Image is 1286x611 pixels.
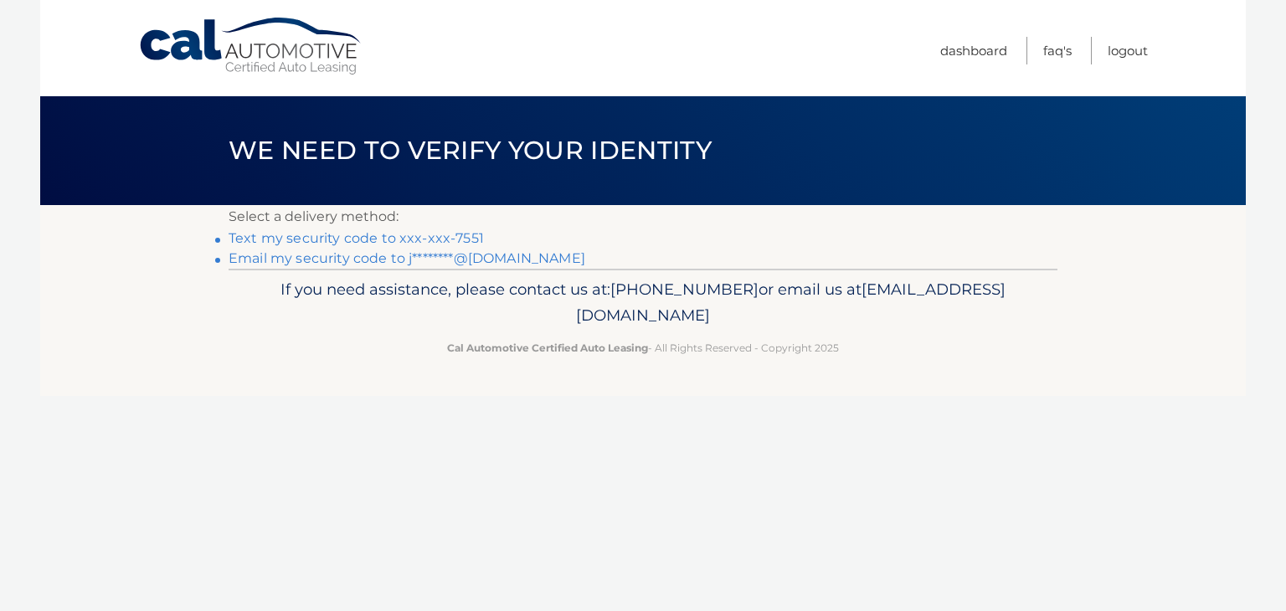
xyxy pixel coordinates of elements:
[239,276,1047,330] p: If you need assistance, please contact us at: or email us at
[610,280,759,299] span: [PHONE_NUMBER]
[940,37,1007,64] a: Dashboard
[138,17,364,76] a: Cal Automotive
[229,250,585,266] a: Email my security code to j********@[DOMAIN_NAME]
[229,230,484,246] a: Text my security code to xxx-xxx-7551
[229,135,712,166] span: We need to verify your identity
[229,205,1057,228] p: Select a delivery method:
[1043,37,1072,64] a: FAQ's
[239,339,1047,357] p: - All Rights Reserved - Copyright 2025
[1108,37,1148,64] a: Logout
[447,341,648,354] strong: Cal Automotive Certified Auto Leasing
